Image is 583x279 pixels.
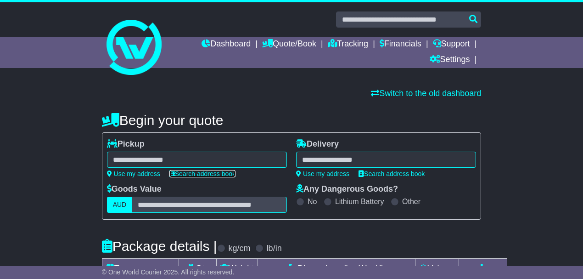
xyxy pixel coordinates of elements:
[179,259,216,279] td: Qty
[328,37,368,52] a: Tracking
[335,197,384,206] label: Lithium Battery
[107,184,162,194] label: Goods Value
[359,170,425,177] a: Search address book
[229,244,251,254] label: kg/cm
[216,259,258,279] td: Weight
[107,139,145,149] label: Pickup
[169,170,235,177] a: Search address book
[296,184,398,194] label: Any Dangerous Goods?
[296,170,349,177] a: Use my address
[202,37,251,52] a: Dashboard
[102,268,235,276] span: © One World Courier 2025. All rights reserved.
[371,89,481,98] a: Switch to the old dashboard
[102,259,179,279] td: Type
[107,197,133,213] label: AUD
[296,139,339,149] label: Delivery
[107,170,160,177] a: Use my address
[267,244,282,254] label: lb/in
[430,52,470,68] a: Settings
[258,259,415,279] td: Dimensions (L x W x H)
[102,113,482,128] h4: Begin your quote
[102,239,217,254] h4: Package details |
[402,197,420,206] label: Other
[415,259,459,279] td: Volume
[262,37,316,52] a: Quote/Book
[380,37,421,52] a: Financials
[308,197,317,206] label: No
[433,37,470,52] a: Support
